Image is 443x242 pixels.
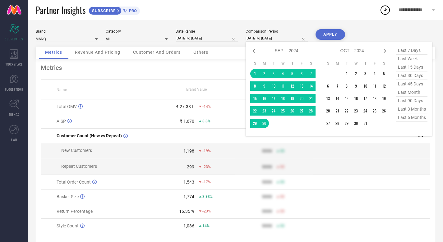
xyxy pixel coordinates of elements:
td: Mon Sep 23 2024 [260,106,269,116]
th: Friday [297,61,306,66]
td: Tue Oct 29 2024 [342,119,351,128]
td: Sun Oct 06 2024 [323,81,333,91]
td: Fri Sep 27 2024 [297,106,306,116]
td: Sun Sep 08 2024 [250,81,260,91]
span: last 30 days [396,71,427,80]
span: Name [57,88,67,92]
td: Sun Oct 20 2024 [323,106,333,116]
th: Wednesday [351,61,361,66]
td: Tue Sep 10 2024 [269,81,278,91]
span: Style Count [57,223,79,228]
div: Next month [381,47,389,55]
span: Repeat Customers [61,164,97,169]
th: Monday [260,61,269,66]
td: Tue Oct 22 2024 [342,106,351,116]
div: 9999 [262,180,272,185]
span: Return Percentage [57,209,93,214]
td: Wed Oct 23 2024 [351,106,361,116]
td: Wed Sep 04 2024 [278,69,288,78]
span: SCORECARDS [5,37,23,41]
span: last week [396,55,427,63]
span: 3.93% [202,194,213,199]
div: 1,198 [183,148,194,153]
span: AISP [57,119,66,124]
td: Sun Sep 15 2024 [250,94,260,103]
td: Mon Oct 14 2024 [333,94,342,103]
span: Total Order Count [57,180,91,185]
td: Mon Oct 07 2024 [333,81,342,91]
div: 9999 [262,223,272,228]
span: WORKSPACE [6,62,23,66]
span: last 15 days [396,63,427,71]
td: Tue Sep 17 2024 [269,94,278,103]
button: APPLY [316,29,345,40]
td: Tue Oct 15 2024 [342,94,351,103]
div: 299 [187,164,194,169]
span: last month [396,88,427,97]
span: 50 [280,165,284,169]
td: Mon Sep 09 2024 [260,81,269,91]
div: ₹ 27.38 L [176,104,194,109]
span: Partner Insights [36,4,85,16]
div: 1,543 [183,180,194,185]
td: Sat Oct 19 2024 [379,94,389,103]
td: Mon Sep 16 2024 [260,94,269,103]
div: 1,086 [183,223,194,228]
span: Others [193,50,208,55]
td: Fri Oct 11 2024 [370,81,379,91]
input: Select comparison period [246,35,308,42]
td: Wed Oct 09 2024 [351,81,361,91]
td: Wed Oct 16 2024 [351,94,361,103]
td: Wed Sep 25 2024 [278,106,288,116]
span: last 3 months [396,105,427,113]
td: Tue Sep 03 2024 [269,69,278,78]
th: Thursday [288,61,297,66]
td: Sat Sep 28 2024 [306,106,316,116]
span: 50 [280,209,284,213]
div: Metrics [41,64,430,71]
span: New Customers [61,148,92,153]
td: Fri Oct 25 2024 [370,106,379,116]
td: Sun Oct 27 2024 [323,119,333,128]
span: Brand Value [186,87,207,92]
span: TRENDS [9,112,19,117]
div: Date Range [176,29,238,34]
span: SUBSCRIBE [89,8,117,13]
span: Customer Count (New vs Repeat) [57,133,122,138]
td: Sat Oct 26 2024 [379,106,389,116]
td: Wed Sep 11 2024 [278,81,288,91]
td: Thu Oct 31 2024 [361,119,370,128]
span: 50 [280,149,284,153]
span: 50 [280,180,284,184]
span: Basket Size [57,194,79,199]
td: Wed Sep 18 2024 [278,94,288,103]
td: Mon Sep 02 2024 [260,69,269,78]
span: -23% [202,209,211,213]
span: PRO [127,8,137,13]
td: Thu Sep 12 2024 [288,81,297,91]
div: Category [106,29,168,34]
span: SUGGESTIONS [5,87,24,92]
div: 9999 [262,164,272,169]
td: Thu Sep 19 2024 [288,94,297,103]
th: Sunday [250,61,260,66]
td: Wed Oct 02 2024 [351,69,361,78]
span: 14% [202,224,210,228]
span: -17% [202,180,211,184]
span: -19% [202,149,211,153]
th: Friday [370,61,379,66]
td: Fri Sep 20 2024 [297,94,306,103]
span: Revenue And Pricing [75,50,120,55]
td: Fri Oct 18 2024 [370,94,379,103]
td: Mon Oct 21 2024 [333,106,342,116]
td: Thu Oct 17 2024 [361,94,370,103]
th: Monday [333,61,342,66]
td: Thu Oct 24 2024 [361,106,370,116]
td: Wed Oct 30 2024 [351,119,361,128]
th: Wednesday [278,61,288,66]
td: Sat Sep 14 2024 [306,81,316,91]
span: -14% [202,104,211,109]
span: 50 [280,194,284,199]
span: Metrics [45,50,62,55]
th: Saturday [306,61,316,66]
